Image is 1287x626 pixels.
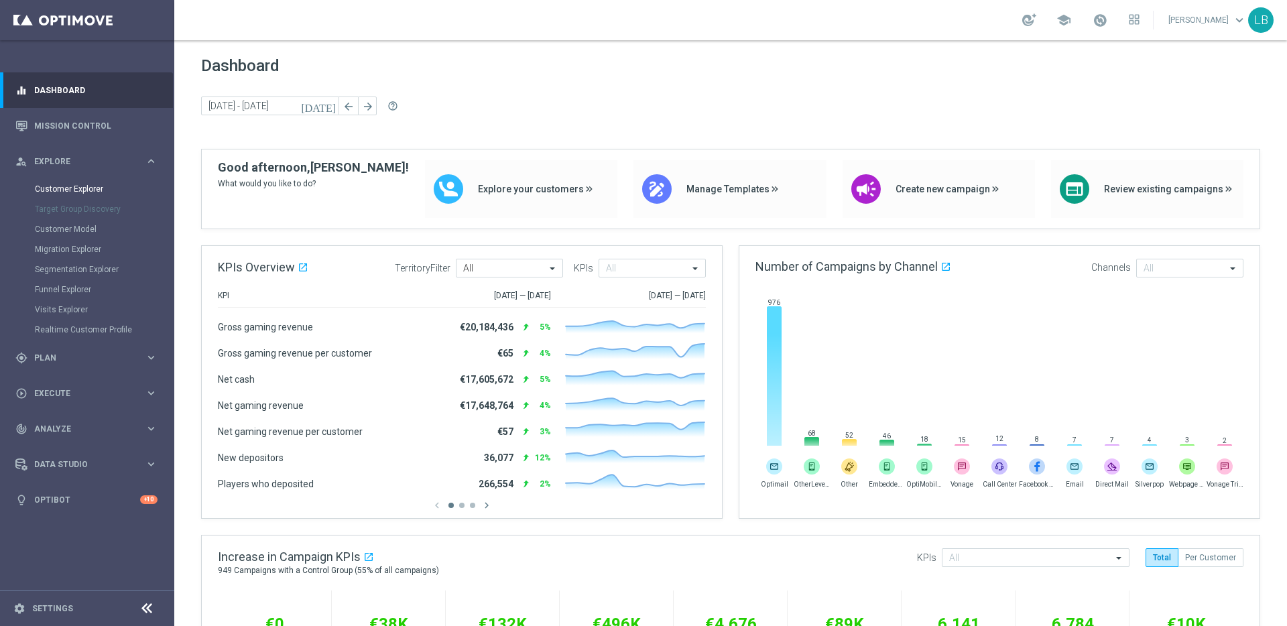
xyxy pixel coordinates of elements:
div: +10 [140,495,158,504]
div: Visits Explorer [35,300,173,320]
i: keyboard_arrow_right [145,387,158,399]
div: Funnel Explorer [35,279,173,300]
button: track_changes Analyze keyboard_arrow_right [15,424,158,434]
i: keyboard_arrow_right [145,422,158,435]
span: Data Studio [34,460,145,468]
i: gps_fixed [15,352,27,364]
div: Target Group Discovery [35,199,173,219]
div: Data Studio [15,458,145,471]
button: gps_fixed Plan keyboard_arrow_right [15,353,158,363]
span: school [1056,13,1071,27]
span: keyboard_arrow_down [1232,13,1247,27]
div: Analyze [15,423,145,435]
a: Customer Explorer [35,184,139,194]
i: settings [13,603,25,615]
i: lightbulb [15,494,27,506]
i: track_changes [15,423,27,435]
div: LB [1248,7,1274,33]
div: Explore [15,155,145,168]
i: equalizer [15,84,27,97]
div: Dashboard [15,72,158,108]
span: Analyze [34,425,145,433]
div: Customer Explorer [35,179,173,199]
button: Data Studio keyboard_arrow_right [15,459,158,470]
span: Execute [34,389,145,397]
span: Explore [34,158,145,166]
a: Settings [32,605,73,613]
i: keyboard_arrow_right [145,155,158,168]
i: keyboard_arrow_right [145,351,158,364]
a: Migration Explorer [35,244,139,255]
a: [PERSON_NAME]keyboard_arrow_down [1167,10,1248,30]
button: person_search Explore keyboard_arrow_right [15,156,158,167]
a: Funnel Explorer [35,284,139,295]
a: Customer Model [35,224,139,235]
a: Realtime Customer Profile [35,324,139,335]
a: Mission Control [34,108,158,143]
button: play_circle_outline Execute keyboard_arrow_right [15,388,158,399]
button: equalizer Dashboard [15,85,158,96]
div: Customer Model [35,219,173,239]
a: Visits Explorer [35,304,139,315]
button: Mission Control [15,121,158,131]
div: Segmentation Explorer [35,259,173,279]
a: Segmentation Explorer [35,264,139,275]
a: Dashboard [34,72,158,108]
div: Realtime Customer Profile [35,320,173,340]
div: Plan [15,352,145,364]
div: Execute [15,387,145,399]
span: Plan [34,354,145,362]
a: Optibot [34,482,140,517]
i: keyboard_arrow_right [145,458,158,471]
i: person_search [15,155,27,168]
button: lightbulb Optibot +10 [15,495,158,505]
i: play_circle_outline [15,387,27,399]
div: Migration Explorer [35,239,173,259]
div: Optibot [15,482,158,517]
div: Mission Control [15,108,158,143]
